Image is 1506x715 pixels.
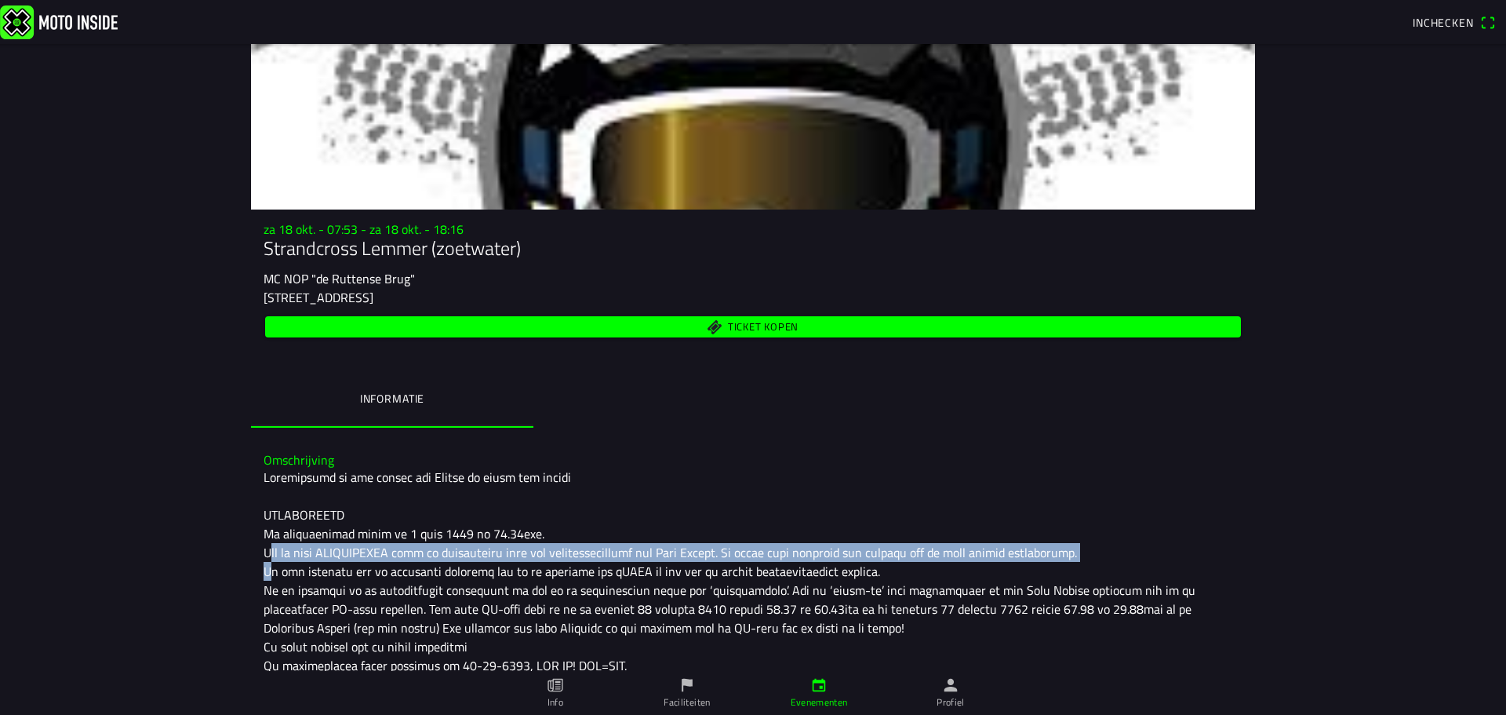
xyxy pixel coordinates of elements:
h3: za 18 okt. - 07:53 - za 18 okt. - 18:16 [264,222,1242,237]
ion-label: Evenementen [791,695,848,710]
ion-label: Faciliteiten [664,695,710,710]
span: Inchecken [1413,14,1474,31]
span: Ticket kopen [728,322,798,332]
ion-text: MC NOP "de Ruttense Brug" [264,269,415,288]
ion-label: Informatie [360,390,424,407]
ion-icon: paper [547,677,564,694]
ion-icon: calendar [810,677,828,694]
ion-text: [STREET_ADDRESS] [264,288,373,307]
h3: Omschrijving [264,453,1242,468]
ion-icon: flag [678,677,696,694]
ion-icon: person [942,677,959,694]
ion-label: Profiel [937,695,965,710]
a: Incheckenqr scanner [1405,9,1503,35]
ion-label: Info [547,695,563,710]
h1: Strandcross Lemmer (zoetwater) [264,237,1242,260]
